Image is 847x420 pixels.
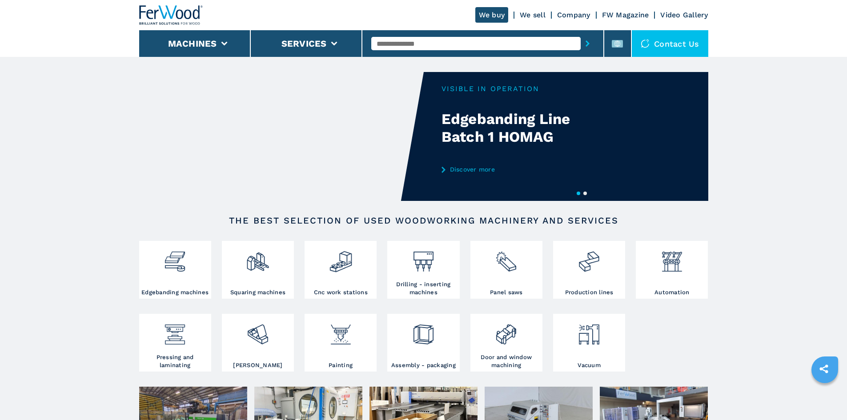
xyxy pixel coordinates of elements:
a: We sell [520,11,546,19]
a: Painting [305,314,377,372]
button: 1 [577,192,580,195]
h3: Drilling - inserting machines [389,280,457,296]
video: Your browser does not support the video tag. [139,72,424,201]
a: Company [557,11,590,19]
img: squadratrici_2.png [246,243,269,273]
h3: Production lines [565,288,614,296]
img: lavorazione_porte_finestre_2.png [494,316,518,346]
a: FW Magazine [602,11,649,19]
a: Drilling - inserting machines [387,241,459,299]
a: Vacuum [553,314,625,372]
div: Contact us [632,30,708,57]
img: linee_di_produzione_2.png [577,243,601,273]
button: Machines [168,38,217,49]
a: Squaring machines [222,241,294,299]
button: Services [281,38,327,49]
a: Pressing and laminating [139,314,211,372]
a: Assembly - packaging [387,314,459,372]
h3: [PERSON_NAME] [233,361,282,369]
a: Discover more [442,166,616,173]
img: verniciatura_1.png [329,316,353,346]
img: sezionatrici_2.png [494,243,518,273]
img: Ferwood [139,5,203,25]
a: Panel saws [470,241,542,299]
a: sharethis [813,358,835,380]
a: [PERSON_NAME] [222,314,294,372]
h3: Panel saws [490,288,523,296]
img: bordatrici_1.png [163,243,187,273]
a: Door and window machining [470,314,542,372]
img: centro_di_lavoro_cnc_2.png [329,243,353,273]
h3: Assembly - packaging [391,361,456,369]
img: levigatrici_2.png [246,316,269,346]
button: submit-button [581,33,594,54]
img: aspirazione_1.png [577,316,601,346]
h3: Cnc work stations [314,288,368,296]
img: foratrici_inseritrici_2.png [412,243,435,273]
h3: Edgebanding machines [141,288,209,296]
img: automazione.png [660,243,684,273]
h3: Squaring machines [230,288,285,296]
img: montaggio_imballaggio_2.png [412,316,435,346]
h3: Painting [329,361,353,369]
a: Automation [636,241,708,299]
h3: Vacuum [578,361,601,369]
h2: The best selection of used woodworking machinery and services [168,215,680,226]
button: 2 [583,192,587,195]
a: Video Gallery [660,11,708,19]
h3: Pressing and laminating [141,353,209,369]
h3: Automation [654,288,690,296]
a: Production lines [553,241,625,299]
h3: Door and window machining [473,353,540,369]
img: Contact us [641,39,650,48]
a: We buy [475,7,509,23]
a: Cnc work stations [305,241,377,299]
a: Edgebanding machines [139,241,211,299]
img: pressa-strettoia.png [163,316,187,346]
